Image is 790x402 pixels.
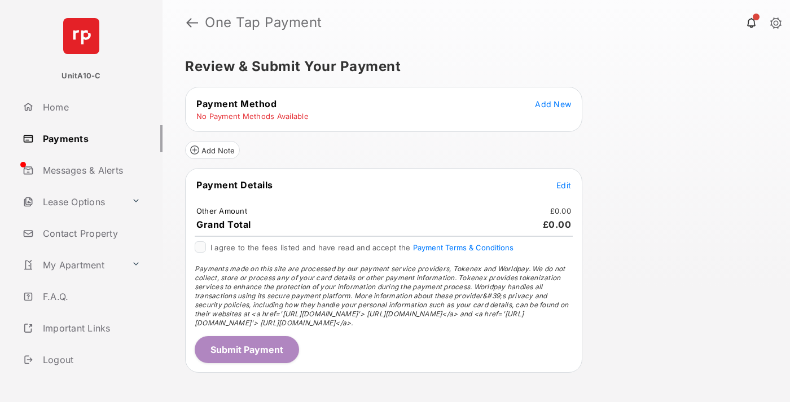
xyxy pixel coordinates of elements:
[196,219,251,230] span: Grand Total
[196,179,273,191] span: Payment Details
[18,125,163,152] a: Payments
[413,243,513,252] button: I agree to the fees listed and have read and accept the
[196,206,248,216] td: Other Amount
[185,60,758,73] h5: Review & Submit Your Payment
[18,157,163,184] a: Messages & Alerts
[185,141,240,159] button: Add Note
[535,99,571,109] span: Add New
[18,94,163,121] a: Home
[18,315,145,342] a: Important Links
[205,16,322,29] strong: One Tap Payment
[196,98,276,109] span: Payment Method
[556,180,571,190] span: Edit
[543,219,572,230] span: £0.00
[210,243,513,252] span: I agree to the fees listed and have read and accept the
[18,188,127,215] a: Lease Options
[550,206,572,216] td: £0.00
[195,336,299,363] button: Submit Payment
[556,179,571,191] button: Edit
[195,264,568,327] span: Payments made on this site are processed by our payment service providers, Tokenex and Worldpay. ...
[196,111,309,121] td: No Payment Methods Available
[18,283,163,310] a: F.A.Q.
[18,346,163,373] a: Logout
[63,18,99,54] img: svg+xml;base64,PHN2ZyB4bWxucz0iaHR0cDovL3d3dy53My5vcmcvMjAwMC9zdmciIHdpZHRoPSI2NCIgaGVpZ2h0PSI2NC...
[535,98,571,109] button: Add New
[18,251,127,279] a: My Apartment
[62,70,100,82] p: UnitA10-C
[18,220,163,247] a: Contact Property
